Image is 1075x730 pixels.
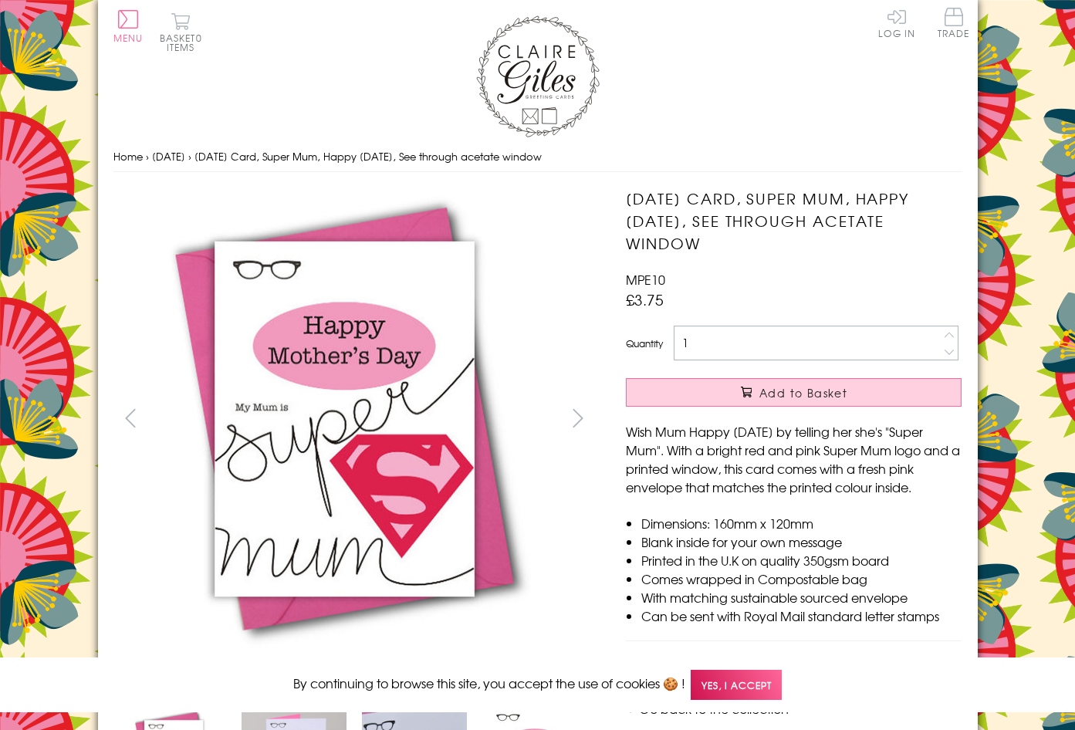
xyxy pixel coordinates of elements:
[595,188,1058,651] img: Mother's Day Card, Super Mum, Happy Mother's Day, See through acetate window
[194,149,542,164] span: [DATE] Card, Super Mum, Happy [DATE], See through acetate window
[160,12,202,52] button: Basket0 items
[476,15,600,137] img: Claire Giles Greetings Cards
[113,31,144,45] span: Menu
[626,188,962,254] h1: [DATE] Card, Super Mum, Happy [DATE], See through acetate window
[759,385,847,400] span: Add to Basket
[878,8,915,38] a: Log In
[113,188,576,651] img: Mother's Day Card, Super Mum, Happy Mother's Day, See through acetate window
[938,8,970,41] a: Trade
[641,514,962,532] li: Dimensions: 160mm x 120mm
[113,141,962,173] nav: breadcrumbs
[626,378,962,407] button: Add to Basket
[146,149,149,164] span: ›
[560,400,595,435] button: next
[113,400,148,435] button: prev
[938,8,970,38] span: Trade
[641,551,962,569] li: Printed in the U.K on quality 350gsm board
[641,569,962,588] li: Comes wrapped in Compostable bag
[641,532,962,551] li: Blank inside for your own message
[188,149,191,164] span: ›
[691,670,782,700] span: Yes, I accept
[626,422,962,496] p: Wish Mum Happy [DATE] by telling her she's "Super Mum". With a bright red and pink Super Mum logo...
[641,607,962,625] li: Can be sent with Royal Mail standard letter stamps
[113,10,144,42] button: Menu
[167,31,202,54] span: 0 items
[641,588,962,607] li: With matching sustainable sourced envelope
[152,149,185,164] a: [DATE]
[626,289,664,310] span: £3.75
[113,149,143,164] a: Home
[626,336,663,350] label: Quantity
[626,270,665,289] span: MPE10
